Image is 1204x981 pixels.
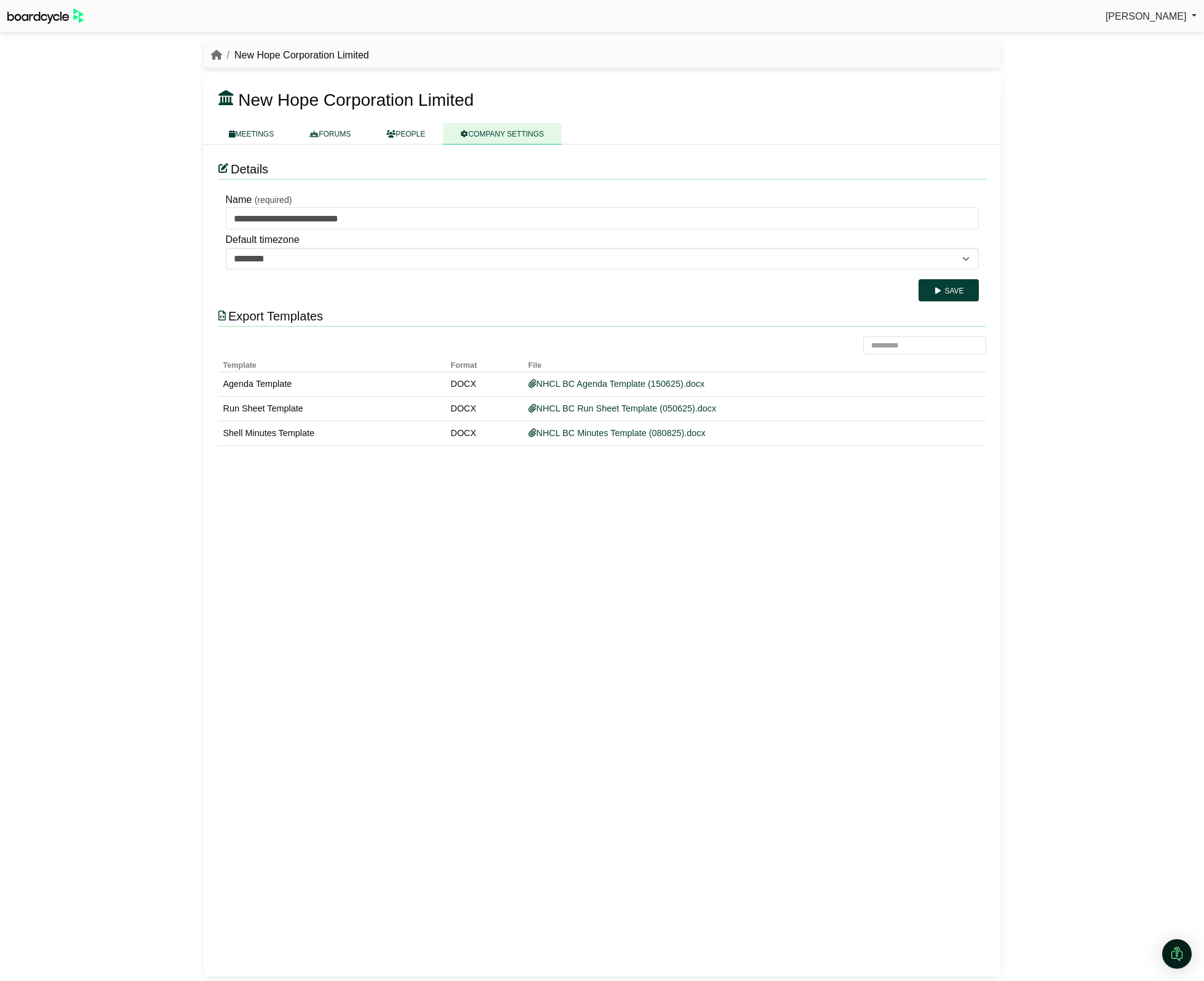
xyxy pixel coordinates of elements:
nav: breadcrumb [211,47,369,63]
span: New Hope Corporation Limited [238,90,474,109]
li: New Hope Corporation Limited [222,47,369,63]
a: NHCL BC Agenda Template (150625).docx [528,379,705,389]
a: COMPANY SETTINGS [443,123,562,145]
span: Export Templates [228,309,323,323]
td: Agenda Template [218,372,446,397]
a: PEOPLE [369,123,443,145]
td: Run Sheet Template [218,397,446,421]
td: DOCX [446,372,524,397]
label: Default timezone [226,232,300,248]
button: Save [919,279,978,301]
td: DOCX [446,397,524,421]
span: Details [231,162,268,176]
td: DOCX [446,421,524,446]
span: [PERSON_NAME] [1106,11,1187,22]
th: File [524,354,964,372]
small: (required) [255,195,292,205]
label: Name [226,192,252,208]
td: Shell Minutes Template [218,421,446,446]
th: Template [218,354,446,372]
a: [PERSON_NAME] [1106,9,1197,25]
th: Format [446,354,524,372]
img: BoardcycleBlackGreen-aaafeed430059cb809a45853b8cf6d952af9d84e6e89e1f1685b34bfd5cb7d64.svg [7,9,84,24]
a: FORUMS [292,123,369,145]
a: NHCL BC Minutes Template (080825).docx [528,428,706,438]
a: NHCL BC Run Sheet Template (050625).docx [528,403,717,413]
a: MEETINGS [211,123,292,145]
div: Open Intercom Messenger [1162,939,1192,969]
